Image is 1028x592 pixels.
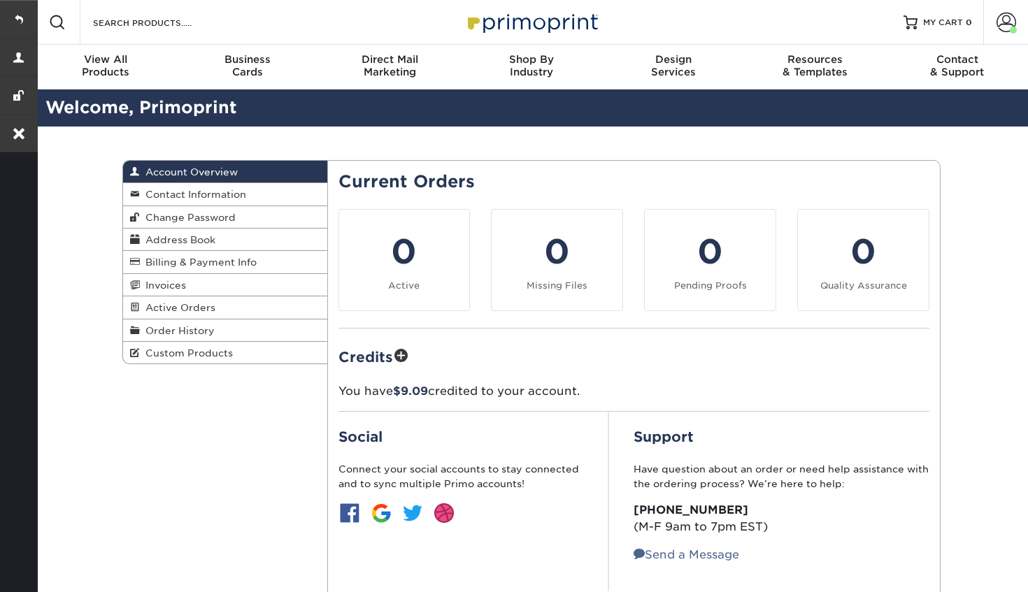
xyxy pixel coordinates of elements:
div: Marketing [319,53,461,78]
div: & Templates [744,53,886,78]
a: Send a Message [634,548,739,561]
h2: Welcome, Primoprint [35,95,1028,121]
h2: Social [338,428,583,445]
small: Pending Proofs [674,280,747,291]
a: 0 Quality Assurance [797,209,929,311]
img: Primoprint [462,7,601,37]
small: Quality Assurance [820,280,907,291]
a: BusinessCards [177,45,319,89]
span: View All [35,53,177,66]
span: $9.09 [393,384,428,398]
span: Custom Products [140,347,233,359]
a: Active Orders [123,296,327,319]
div: Cards [177,53,319,78]
p: (M-F 9am to 7pm EST) [634,502,929,535]
h2: Support [634,428,929,445]
p: Connect your social accounts to stay connected and to sync multiple Primo accounts! [338,462,583,491]
span: Business [177,53,319,66]
span: Shop By [461,53,603,66]
h2: Credits [338,345,930,367]
a: Order History [123,319,327,342]
a: View AllProducts [35,45,177,89]
a: Address Book [123,229,327,251]
span: 0 [966,17,972,27]
a: Contact Information [123,183,327,205]
span: Address Book [140,234,215,245]
a: 0 Pending Proofs [644,209,776,311]
img: btn-google.jpg [370,502,392,524]
span: MY CART [923,17,963,29]
span: Resources [744,53,886,66]
div: 0 [500,226,614,277]
span: Invoices [140,280,186,291]
a: Billing & Payment Info [123,251,327,273]
p: Have question about an order or need help assistance with the ordering process? We’re here to help: [634,462,929,491]
div: 0 [653,226,767,277]
div: & Support [886,53,1028,78]
a: Resources& Templates [744,45,886,89]
span: Account Overview [140,166,238,178]
div: Services [602,53,744,78]
span: Direct Mail [319,53,461,66]
div: 0 [348,226,462,277]
span: Design [602,53,744,66]
span: Active Orders [140,302,215,313]
small: Active [388,280,420,291]
span: Contact [886,53,1028,66]
img: btn-facebook.jpg [338,502,361,524]
strong: [PHONE_NUMBER] [634,503,748,517]
p: You have credited to your account. [338,383,930,400]
span: Change Password [140,212,236,223]
a: DesignServices [602,45,744,89]
a: 0 Active [338,209,471,311]
span: Order History [140,325,215,336]
input: SEARCH PRODUCTS..... [92,14,228,31]
a: Change Password [123,206,327,229]
a: 0 Missing Files [491,209,623,311]
a: Account Overview [123,161,327,183]
small: Missing Files [527,280,587,291]
a: Shop ByIndustry [461,45,603,89]
div: Products [35,53,177,78]
span: Billing & Payment Info [140,257,257,268]
a: Contact& Support [886,45,1028,89]
span: Contact Information [140,189,246,200]
a: Invoices [123,274,327,296]
div: Industry [461,53,603,78]
img: btn-dribbble.jpg [433,502,455,524]
a: Custom Products [123,342,327,363]
a: Direct MailMarketing [319,45,461,89]
img: btn-twitter.jpg [401,502,424,524]
h2: Current Orders [338,172,930,192]
div: 0 [806,226,920,277]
